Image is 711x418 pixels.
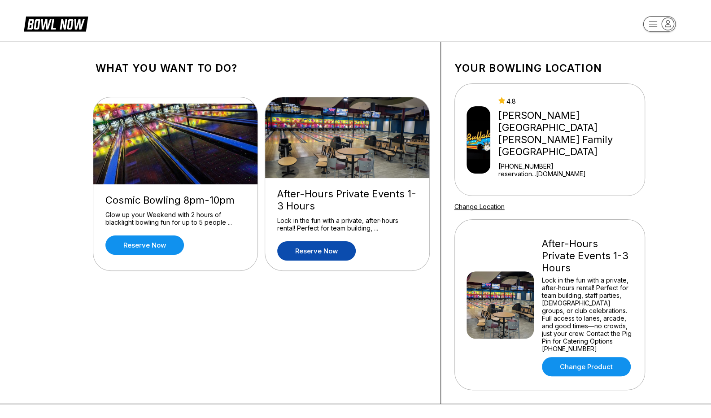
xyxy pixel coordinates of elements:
[542,238,633,274] div: After-Hours Private Events 1-3 Hours
[265,97,430,178] img: After-Hours Private Events 1-3 Hours
[467,106,491,174] img: Buffaloe Lanes Mebane Family Bowling Center
[277,241,356,261] a: Reserve now
[467,271,534,339] img: After-Hours Private Events 1-3 Hours
[498,170,641,178] a: reservation...[DOMAIN_NAME]
[277,217,417,232] div: Lock in the fun with a private, after-hours rental! Perfect for team building, ...
[96,62,427,74] h1: What you want to do?
[105,194,245,206] div: Cosmic Bowling 8pm-10pm
[542,276,633,353] div: Lock in the fun with a private, after-hours rental! Perfect for team building, staff parties, [DE...
[454,62,645,74] h1: Your bowling location
[498,162,641,170] div: [PHONE_NUMBER]
[105,211,245,226] div: Glow up your Weekend with 2 hours of blacklight bowling fun for up to 5 people ...
[454,203,505,210] a: Change Location
[93,104,258,184] img: Cosmic Bowling 8pm-10pm
[498,97,641,105] div: 4.8
[277,188,417,212] div: After-Hours Private Events 1-3 Hours
[498,109,641,158] div: [PERSON_NAME][GEOGRAPHIC_DATA] [PERSON_NAME] Family [GEOGRAPHIC_DATA]
[542,357,631,376] a: Change Product
[105,235,184,255] a: Reserve now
